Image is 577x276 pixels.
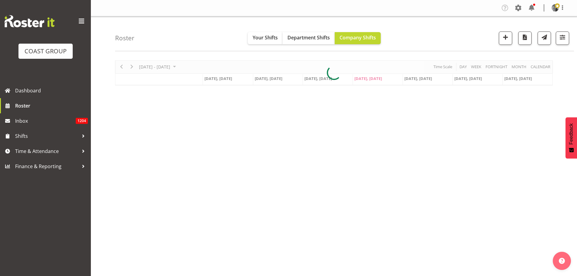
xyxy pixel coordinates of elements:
h4: Roster [115,35,134,42]
span: Your Shifts [253,34,278,41]
button: Your Shifts [248,32,283,44]
button: Send a list of all shifts for the selected filtered period to all rostered employees. [538,32,551,45]
img: help-xxl-2.png [559,258,565,264]
button: Add a new shift [499,32,512,45]
img: Rosterit website logo [5,15,55,27]
img: stefaan-simons7cdb5eda7cf2d86be9a9309e83275074.png [552,4,559,12]
span: Inbox [15,116,76,125]
button: Company Shifts [335,32,381,44]
button: Download a PDF of the roster according to the set date range. [518,32,532,45]
span: Dashboard [15,86,88,95]
button: Department Shifts [283,32,335,44]
div: COAST GROUP [25,47,67,56]
button: Feedback - Show survey [565,117,577,158]
button: Filter Shifts [556,32,569,45]
span: Finance & Reporting [15,162,79,171]
span: 1204 [76,118,88,124]
span: Time & Attendance [15,147,79,156]
span: Roster [15,101,88,110]
span: Shifts [15,131,79,141]
span: Feedback [569,123,574,145]
span: Company Shifts [340,34,376,41]
span: Department Shifts [287,34,330,41]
